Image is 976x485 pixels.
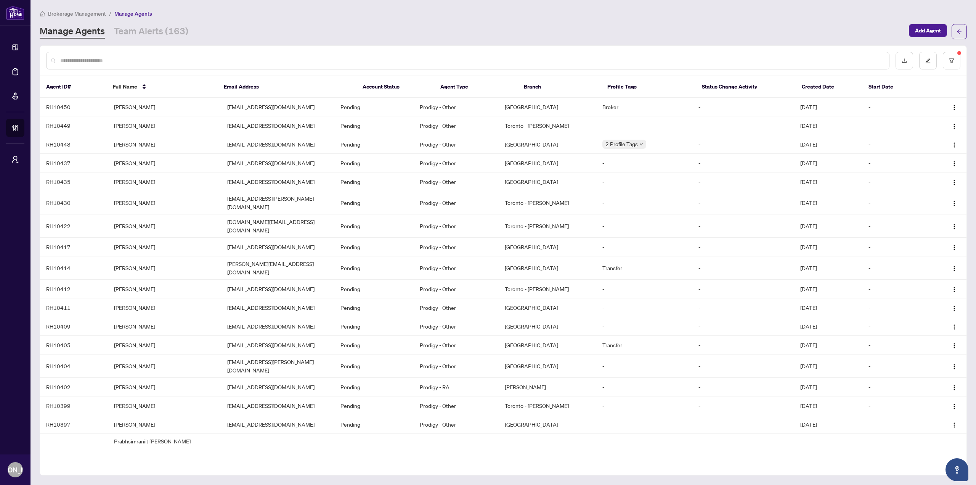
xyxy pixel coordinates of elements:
td: - [692,116,794,135]
td: [GEOGRAPHIC_DATA] [499,172,596,191]
th: Account Status [356,76,434,98]
button: Logo [948,439,960,451]
span: Brokerage Management [48,10,106,17]
img: Logo [951,385,957,391]
td: - [692,415,794,434]
th: Branch [518,76,601,98]
td: - [862,214,930,238]
button: download [896,52,913,69]
td: Pending [334,172,414,191]
img: Logo [951,403,957,409]
td: [EMAIL_ADDRESS][PERSON_NAME][DOMAIN_NAME] [221,191,334,214]
td: - [862,298,930,317]
td: Prodigy - Other [414,238,499,256]
td: [DATE] [794,317,862,336]
td: [EMAIL_ADDRESS][DOMAIN_NAME] [221,135,334,154]
td: [EMAIL_ADDRESS][DOMAIN_NAME] [221,98,334,116]
td: Prodigy - Other [414,354,499,378]
td: RH10417 [40,238,108,256]
th: Agent Type [434,76,518,98]
td: [DOMAIN_NAME][EMAIL_ADDRESS][DOMAIN_NAME] [221,214,334,238]
td: [DATE] [794,98,862,116]
td: - [596,191,693,214]
td: - [692,214,794,238]
td: Pending [334,98,414,116]
td: Pending [334,191,414,214]
button: Logo [948,197,960,209]
td: Prodigy - Other [414,298,499,317]
td: - [862,135,930,154]
button: Logo [948,418,960,430]
td: [GEOGRAPHIC_DATA] [499,135,596,154]
button: Logo [948,339,960,351]
td: [DATE] [794,354,862,378]
td: Prodigy - Other [414,336,499,354]
td: Prodigy - Other [414,396,499,415]
td: [GEOGRAPHIC_DATA] [499,154,596,172]
td: - [596,317,693,336]
button: Logo [948,301,960,314]
td: Pending [334,317,414,336]
td: Pending [334,298,414,317]
td: RH10414 [40,256,108,280]
td: Prodigy - RA [414,378,499,396]
button: Logo [948,119,960,132]
span: edit [925,58,931,63]
th: Created Date [796,76,862,98]
td: RH10409 [40,317,108,336]
td: [PERSON_NAME] [108,256,221,280]
th: Profile Tags [601,76,696,98]
img: Logo [951,287,957,293]
span: filter [949,58,954,63]
td: [EMAIL_ADDRESS][DOMAIN_NAME] [221,378,334,396]
td: Prodigy - Other [414,280,499,298]
td: [GEOGRAPHIC_DATA] [499,434,596,457]
button: Logo [948,176,960,188]
td: - [862,317,930,336]
li: / [109,9,111,18]
td: Prodigy - Other [414,154,499,172]
td: - [596,354,693,378]
td: Pending [334,214,414,238]
img: Logo [951,105,957,111]
td: [PERSON_NAME] [108,191,221,214]
td: Toronto - [PERSON_NAME] [499,191,596,214]
td: Transfer [596,336,693,354]
th: Full Name [107,76,218,98]
td: - [862,354,930,378]
span: Manage Agents [114,10,152,17]
span: home [40,11,45,16]
td: [EMAIL_ADDRESS][DOMAIN_NAME] [221,172,334,191]
td: - [596,172,693,191]
span: 2 Profile Tags [605,140,638,148]
img: Logo [951,305,957,311]
a: Manage Agents [40,25,105,39]
td: Prodigy - Other [414,191,499,214]
td: [PERSON_NAME] [108,336,221,354]
td: Pending [334,336,414,354]
td: Prabhsimranjit [PERSON_NAME] [PERSON_NAME] [108,434,221,457]
button: Logo [948,220,960,232]
td: RH10399 [40,396,108,415]
td: - [692,396,794,415]
img: Logo [951,245,957,251]
span: down [639,142,643,146]
td: RH10411 [40,298,108,317]
img: Logo [951,266,957,272]
td: [GEOGRAPHIC_DATA] [499,256,596,280]
td: - [692,154,794,172]
span: arrow-left [957,29,962,34]
td: - [862,256,930,280]
td: - [692,434,794,457]
td: [GEOGRAPHIC_DATA] [499,317,596,336]
td: Toronto - [PERSON_NAME] [499,214,596,238]
button: Logo [948,400,960,412]
td: [PERSON_NAME] [108,154,221,172]
td: - [596,214,693,238]
td: - [862,172,930,191]
td: [PERSON_NAME] [108,172,221,191]
td: [EMAIL_ADDRESS][DOMAIN_NAME] [221,298,334,317]
td: [PERSON_NAME] [108,298,221,317]
td: - [862,191,930,214]
button: Open asap [945,458,968,481]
